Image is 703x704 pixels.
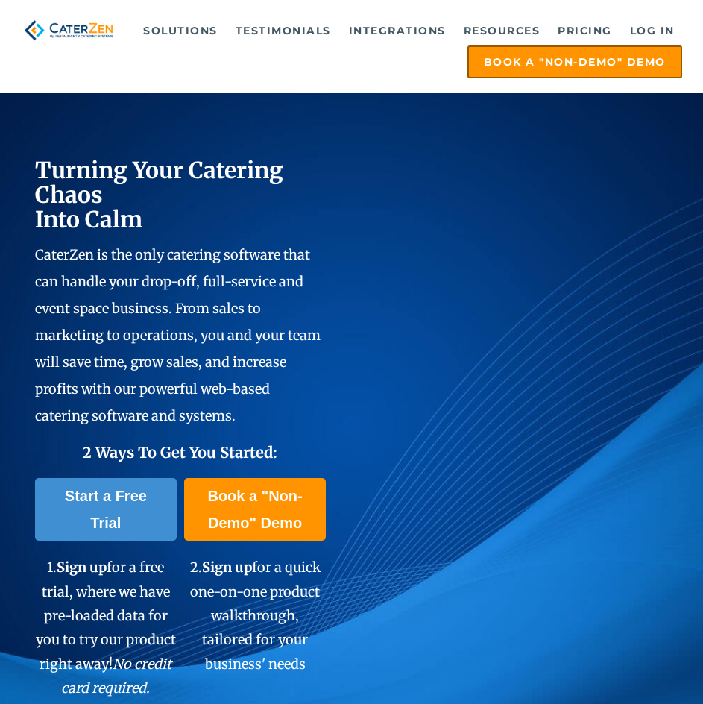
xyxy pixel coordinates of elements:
[35,156,283,233] span: Turning Your Catering Chaos Into Calm
[21,16,116,45] img: caterzen
[190,559,321,673] span: 2. for a quick one-on-one product walkthrough, tailored for your business' needs
[36,559,176,697] span: 1. for a free trial, where we have pre-loaded data for you to try our product right away!
[341,16,453,45] a: Integrations
[228,16,338,45] a: Testimonials
[134,16,682,78] div: Navigation Menu
[456,16,548,45] a: Resources
[202,559,252,576] span: Sign up
[61,656,171,697] em: No credit card required.
[550,16,620,45] a: Pricing
[184,478,325,541] a: Book a "Non-Demo" Demo
[35,246,321,424] span: CaterZen is the only catering software that can handle your drop-off, full-service and event spac...
[35,478,176,541] a: Start a Free Trial
[83,443,277,462] span: 2 Ways To Get You Started:
[467,45,682,78] a: Book a "Non-Demo" Demo
[57,559,107,576] span: Sign up
[622,16,682,45] a: Log in
[136,16,225,45] a: Solutions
